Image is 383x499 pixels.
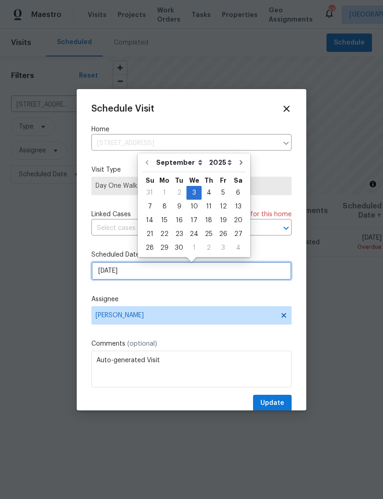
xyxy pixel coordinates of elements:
div: Wed Oct 01 2025 [186,241,202,255]
abbr: Saturday [234,177,242,184]
div: Tue Sep 09 2025 [172,200,186,213]
span: [PERSON_NAME] [96,312,276,319]
div: 2 [172,186,186,199]
label: Scheduled Date [91,250,292,259]
abbr: Friday [220,177,226,184]
div: Tue Sep 30 2025 [172,241,186,255]
div: 17 [186,214,202,227]
button: Open [280,222,293,235]
div: Sat Sep 27 2025 [231,227,246,241]
div: Sat Sep 20 2025 [231,213,246,227]
div: Fri Oct 03 2025 [216,241,231,255]
div: Wed Sep 10 2025 [186,200,202,213]
input: Select cases [91,221,266,235]
div: 29 [157,241,172,254]
div: 14 [142,214,157,227]
div: 31 [142,186,157,199]
div: Fri Sep 19 2025 [216,213,231,227]
div: 3 [216,241,231,254]
div: 4 [202,186,216,199]
div: 26 [216,228,231,241]
div: 6 [231,186,246,199]
div: Thu Sep 25 2025 [202,227,216,241]
div: 8 [157,200,172,213]
button: Update [253,395,292,412]
label: Visit Type [91,165,292,174]
label: Home [91,125,292,134]
div: 13 [231,200,246,213]
select: Year [207,156,234,169]
div: Mon Sep 01 2025 [157,186,172,200]
div: 19 [216,214,231,227]
div: 18 [202,214,216,227]
div: 7 [142,200,157,213]
div: 23 [172,228,186,241]
div: Fri Sep 12 2025 [216,200,231,213]
span: Close [282,104,292,114]
div: 4 [231,241,246,254]
abbr: Tuesday [175,177,183,184]
abbr: Sunday [146,177,154,184]
div: Wed Sep 17 2025 [186,213,202,227]
div: 11 [202,200,216,213]
span: Day One Walk [96,181,287,191]
div: 3 [186,186,202,199]
div: 28 [142,241,157,254]
div: 30 [172,241,186,254]
abbr: Monday [159,177,169,184]
div: Fri Sep 05 2025 [216,186,231,200]
input: Enter in an address [91,136,278,151]
div: 5 [216,186,231,199]
textarea: Auto-generated Visit [91,351,292,387]
div: 12 [216,200,231,213]
span: (optional) [127,341,157,347]
div: Thu Sep 11 2025 [202,200,216,213]
div: Tue Sep 16 2025 [172,213,186,227]
span: Linked Cases [91,210,131,219]
div: 21 [142,228,157,241]
div: Sat Sep 06 2025 [231,186,246,200]
div: Mon Sep 22 2025 [157,227,172,241]
button: Go to next month [234,153,248,172]
div: Thu Oct 02 2025 [202,241,216,255]
div: 25 [202,228,216,241]
abbr: Thursday [204,177,213,184]
input: M/D/YYYY [91,262,292,280]
div: Fri Sep 26 2025 [216,227,231,241]
div: Mon Sep 15 2025 [157,213,172,227]
span: Update [260,398,284,409]
div: 2 [202,241,216,254]
div: Tue Sep 23 2025 [172,227,186,241]
div: 22 [157,228,172,241]
div: Sun Aug 31 2025 [142,186,157,200]
div: Sat Sep 13 2025 [231,200,246,213]
span: Schedule Visit [91,104,154,113]
button: Go to previous month [140,153,154,172]
div: 15 [157,214,172,227]
div: Tue Sep 02 2025 [172,186,186,200]
div: Sun Sep 28 2025 [142,241,157,255]
div: Sat Oct 04 2025 [231,241,246,255]
div: Sun Sep 14 2025 [142,213,157,227]
div: Wed Sep 24 2025 [186,227,202,241]
div: Sun Sep 21 2025 [142,227,157,241]
div: 20 [231,214,246,227]
abbr: Wednesday [189,177,199,184]
div: Thu Sep 18 2025 [202,213,216,227]
div: Mon Sep 08 2025 [157,200,172,213]
div: Wed Sep 03 2025 [186,186,202,200]
div: 24 [186,228,202,241]
div: 27 [231,228,246,241]
div: Thu Sep 04 2025 [202,186,216,200]
label: Assignee [91,295,292,304]
div: Sun Sep 07 2025 [142,200,157,213]
div: 1 [186,241,202,254]
label: Comments [91,339,292,348]
div: 16 [172,214,186,227]
select: Month [154,156,207,169]
div: Mon Sep 29 2025 [157,241,172,255]
div: 10 [186,200,202,213]
div: 9 [172,200,186,213]
div: 1 [157,186,172,199]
